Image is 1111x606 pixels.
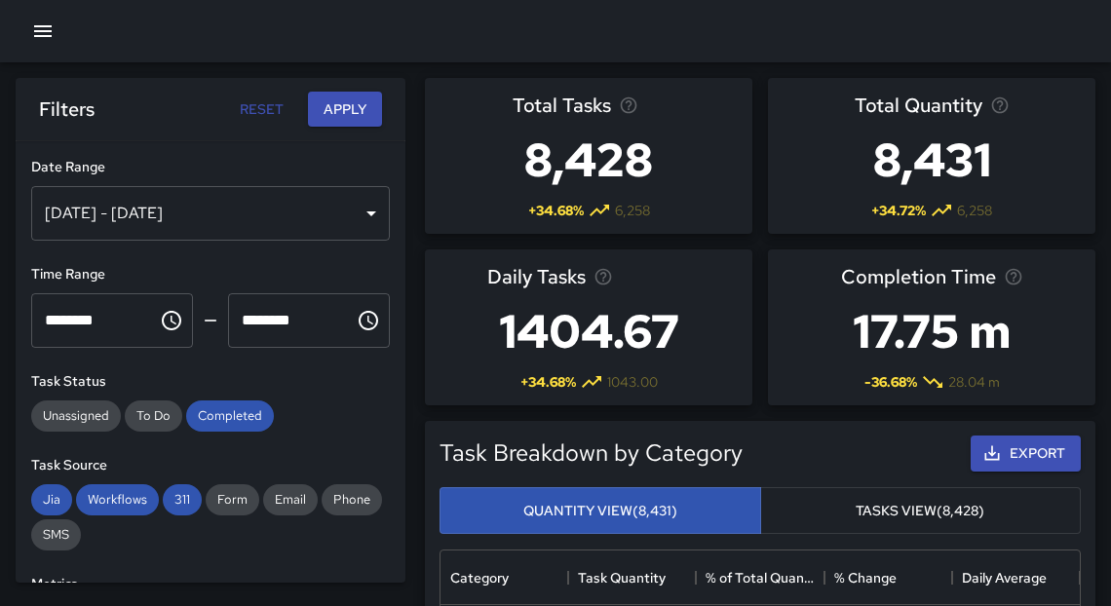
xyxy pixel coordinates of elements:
div: Task Quantity [578,550,666,605]
svg: Average number of tasks per day in the selected period, compared to the previous period. [594,267,613,286]
svg: Total task quantity in the selected period, compared to the previous period. [990,95,1010,115]
div: Email [263,484,318,515]
div: [DATE] - [DATE] [31,186,390,241]
span: 6,258 [957,201,992,220]
div: Form [206,484,259,515]
h6: Task Source [31,455,390,476]
h3: 8,431 [855,121,1010,199]
div: To Do [125,400,182,432]
span: 311 [163,491,202,508]
span: Daily Tasks [487,261,586,292]
span: SMS [31,526,81,543]
span: -36.68 % [864,372,917,392]
h3: 17.75 m [841,292,1023,370]
div: Completed [186,400,274,432]
span: Phone [322,491,382,508]
h6: Time Range [31,264,390,285]
button: Export [971,436,1081,472]
span: Unassigned [31,407,121,424]
div: Jia [31,484,72,515]
span: Form [206,491,259,508]
button: Reset [230,92,292,128]
span: Workflows [76,491,159,508]
button: Apply [308,92,382,128]
div: Task Quantity [568,550,696,605]
span: To Do [125,407,182,424]
div: % of Total Quantity [696,550,824,605]
svg: Average time taken to complete tasks in the selected period, compared to the previous period. [1004,267,1023,286]
svg: Total number of tasks in the selected period, compared to the previous period. [619,95,638,115]
div: % of Total Quantity [706,550,814,605]
button: Choose time, selected time is 12:00 AM [152,301,191,340]
div: % Change [824,550,952,605]
span: Completion Time [841,261,996,292]
span: Email [263,491,318,508]
h6: Metrics [31,574,390,595]
span: Jia [31,491,72,508]
span: Total Quantity [855,90,982,121]
button: Choose time, selected time is 11:59 PM [349,301,388,340]
div: % Change [834,550,897,605]
div: Phone [322,484,382,515]
h6: Task Status [31,371,390,393]
div: Category [441,550,568,605]
div: Category [450,550,509,605]
button: Tasks View(8,428) [760,487,1082,535]
h6: Filters [39,94,95,125]
div: Workflows [76,484,159,515]
div: Daily Average [952,550,1080,605]
div: Unassigned [31,400,121,432]
h3: 8,428 [513,121,665,199]
span: Completed [186,407,274,424]
h6: Date Range [31,157,390,178]
span: 6,258 [615,201,650,220]
div: 311 [163,484,202,515]
h5: Task Breakdown by Category [440,437,963,469]
h3: 1404.67 [487,292,691,370]
span: + 34.68 % [520,372,576,392]
div: SMS [31,519,81,550]
span: + 34.68 % [528,201,584,220]
span: 28.04 m [948,372,1000,392]
span: + 34.72 % [871,201,926,220]
div: Daily Average [962,550,1047,605]
button: Quantity View(8,431) [440,487,761,535]
span: Total Tasks [513,90,611,121]
span: 1043.00 [607,372,658,392]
